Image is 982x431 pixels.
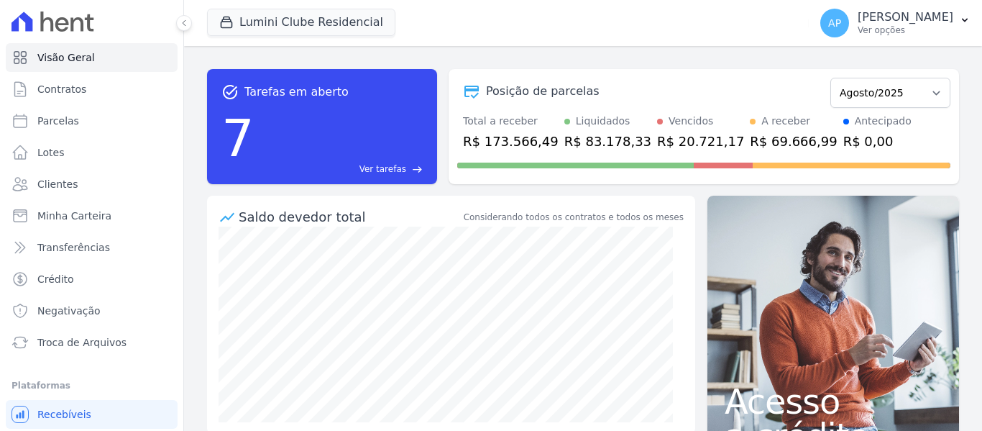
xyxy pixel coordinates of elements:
span: Transferências [37,240,110,255]
span: AP [828,18,841,28]
div: Plataformas [12,377,172,394]
span: Contratos [37,82,86,96]
a: Parcelas [6,106,178,135]
span: Recebíveis [37,407,91,422]
a: Contratos [6,75,178,104]
a: Minha Carteira [6,201,178,230]
a: Transferências [6,233,178,262]
span: Minha Carteira [37,209,111,223]
a: Clientes [6,170,178,199]
div: A receber [761,114,810,129]
span: Visão Geral [37,50,95,65]
div: R$ 83.178,33 [564,132,651,151]
div: R$ 173.566,49 [463,132,559,151]
div: Saldo devedor total [239,207,461,227]
div: Antecipado [855,114,912,129]
button: Lumini Clube Residencial [207,9,395,36]
span: east [412,164,423,175]
span: Lotes [37,145,65,160]
div: R$ 20.721,17 [657,132,744,151]
p: [PERSON_NAME] [858,10,953,24]
span: Acesso [725,384,942,419]
a: Negativação [6,296,178,325]
span: Parcelas [37,114,79,128]
div: 7 [221,101,254,176]
button: AP [PERSON_NAME] Ver opções [809,3,982,43]
a: Troca de Arquivos [6,328,178,357]
p: Ver opções [858,24,953,36]
span: Ver tarefas [359,163,406,176]
div: Considerando todos os contratos e todos os meses [464,211,684,224]
div: R$ 69.666,99 [750,132,837,151]
span: Tarefas em aberto [244,83,349,101]
div: Liquidados [576,114,630,129]
span: Crédito [37,272,74,286]
div: Vencidos [669,114,713,129]
a: Ver tarefas east [260,163,423,176]
span: task_alt [221,83,239,101]
a: Recebíveis [6,400,178,429]
span: Troca de Arquivos [37,335,127,350]
div: Posição de parcelas [486,83,600,100]
a: Crédito [6,265,178,294]
span: Negativação [37,304,101,318]
div: R$ 0,00 [843,132,912,151]
span: Clientes [37,177,78,191]
div: Total a receber [463,114,559,129]
a: Lotes [6,138,178,167]
a: Visão Geral [6,43,178,72]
